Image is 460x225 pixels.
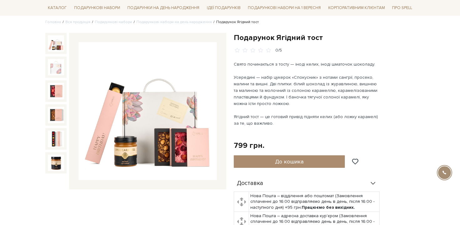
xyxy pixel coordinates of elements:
[204,3,243,13] a: Ідеї подарунків
[48,107,64,123] img: Подарунок Ягідний тост
[45,3,69,13] a: Каталог
[234,141,264,150] div: 799 грн.
[48,131,64,147] img: Подарунок Ягідний тост
[234,74,381,107] div: Усередині — набір цукерок «Спокусник» з нотами сангрії, просеко, малини та вишні. Дві плитки: біл...
[237,181,263,186] span: Доставка
[245,2,323,13] a: Подарункові набори на 1 Вересня
[234,155,345,168] button: До кошика
[234,33,415,42] h1: Подарунок Ягідний тост
[48,35,64,52] img: Подарунок Ягідний тост
[212,19,259,25] li: Подарунок Ягідний тост
[72,3,123,13] a: Подарункові набори
[48,155,64,171] img: Подарунок Ягідний тост
[125,3,202,13] a: Подарунки на День народження
[65,20,90,24] a: Вся продукція
[95,20,132,24] a: Подарункові набори
[48,83,64,99] img: Подарунок Ягідний тост
[48,59,64,75] img: Подарунок Ягідний тост
[136,20,212,24] a: Подарункові набори на день народження
[390,3,415,13] a: Про Spell
[249,192,380,212] td: Нова Пошта – відділення або поштомат (Замовлення сплаченні до 16:00 відправляємо день в день, піс...
[326,2,387,13] a: Корпоративним клієнтам
[234,113,381,127] div: Ягідний тост — це готовий привід підняти келих (або ложку карамелі) за те, що важливо.
[302,205,355,210] b: Працюємо без вихідних.
[275,47,282,53] div: 0/5
[45,20,61,24] a: Головна
[275,158,304,165] span: До кошика
[79,42,217,180] img: Подарунок Ягідний тост
[234,61,381,67] div: Свято починається з тосту — іноді келих, іноді шматочок шоколаду.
